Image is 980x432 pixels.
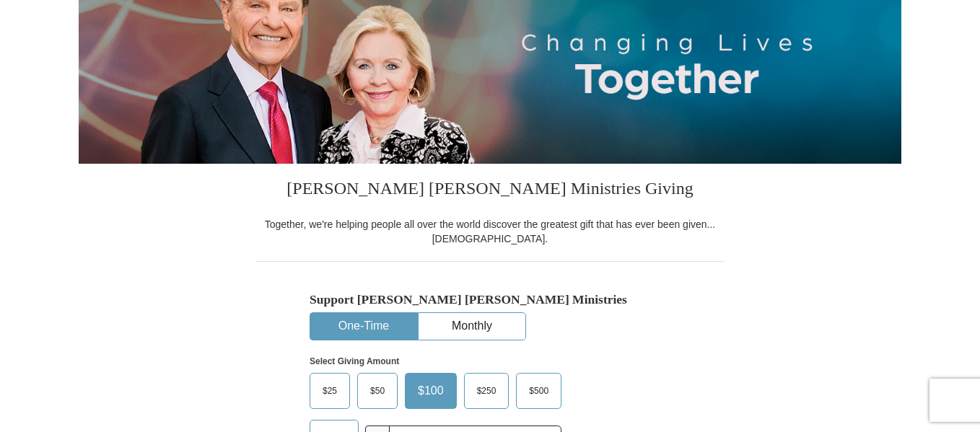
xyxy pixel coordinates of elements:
[470,380,504,402] span: $250
[255,217,725,246] div: Together, we're helping people all over the world discover the greatest gift that has ever been g...
[310,292,670,307] h5: Support [PERSON_NAME] [PERSON_NAME] Ministries
[255,164,725,217] h3: [PERSON_NAME] [PERSON_NAME] Ministries Giving
[310,356,399,366] strong: Select Giving Amount
[363,380,392,402] span: $50
[522,380,556,402] span: $500
[310,313,417,340] button: One-Time
[419,313,525,340] button: Monthly
[411,380,451,402] span: $100
[315,380,344,402] span: $25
